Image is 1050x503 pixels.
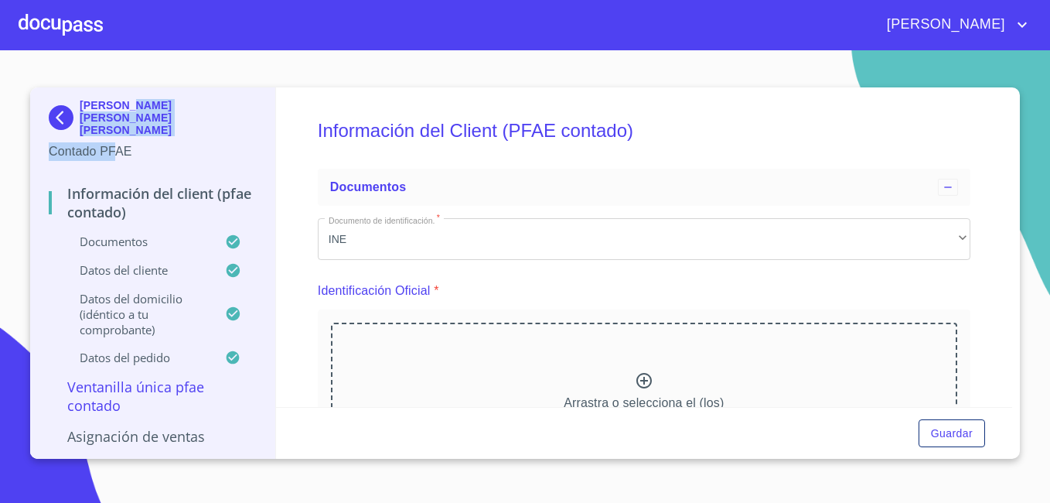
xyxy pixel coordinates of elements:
span: [PERSON_NAME] [875,12,1013,37]
img: Docupass spot blue [49,105,80,130]
p: Información del Client (PFAE contado) [49,184,257,221]
div: INE [318,218,970,260]
p: Asignación de Ventas [49,427,257,446]
p: Ventanilla única PFAE contado [49,378,257,415]
span: Guardar [931,424,973,443]
p: Datos del cliente [49,262,225,278]
span: Documentos [330,180,406,193]
p: Documentos [49,234,225,249]
p: Contado PFAE [49,142,257,161]
p: Arrastra o selecciona el (los) documento(s) para agregar [564,394,724,431]
h5: Información del Client (PFAE contado) [318,99,970,163]
p: [PERSON_NAME] [PERSON_NAME] [PERSON_NAME] [80,99,257,136]
div: Documentos [318,169,970,206]
p: Datos del domicilio (idéntico a tu comprobante) [49,291,225,337]
p: Identificación Oficial [318,282,431,300]
p: Datos del pedido [49,350,225,365]
button: Guardar [919,419,985,448]
button: account of current user [875,12,1031,37]
div: [PERSON_NAME] [PERSON_NAME] [PERSON_NAME] [49,99,257,142]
